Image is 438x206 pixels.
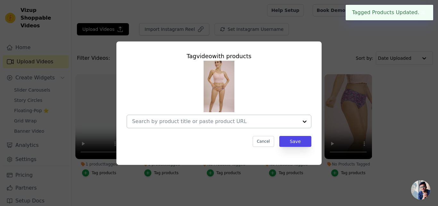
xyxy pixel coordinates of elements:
div: Tagged Products Updated. [346,5,433,20]
input: Search by product title or paste product URL [132,118,298,124]
button: Cancel [253,136,274,147]
div: Tag video with products [127,52,311,61]
img: tn-d9c3fa3b1f1a48119448c854b352e87a.png [204,61,234,112]
div: Open chat [411,180,430,200]
button: Close [419,9,427,16]
button: Save [279,136,311,147]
